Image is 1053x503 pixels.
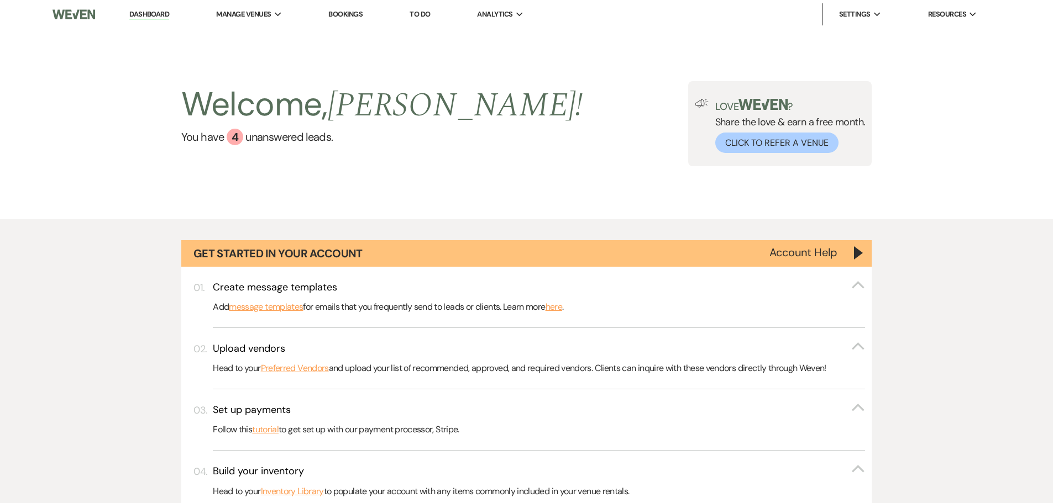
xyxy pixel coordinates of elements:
div: Share the love & earn a free month. [709,99,866,153]
span: Settings [839,9,871,20]
span: Analytics [477,9,512,20]
h2: Welcome, [181,81,583,129]
h3: Create message templates [213,280,337,294]
a: You have 4 unanswered leads. [181,129,583,145]
p: Add for emails that you frequently send to leads or clients. Learn more . [213,300,865,314]
h3: Upload vendors [213,342,285,356]
a: tutorial [252,422,279,437]
img: weven-logo-green.svg [738,99,788,110]
button: Create message templates [213,280,865,294]
h3: Set up payments [213,403,291,417]
span: Manage Venues [216,9,271,20]
button: Account Help [769,247,837,258]
a: here [546,300,562,314]
div: 4 [227,129,243,145]
p: Love ? [715,99,866,112]
a: Bookings [328,9,363,19]
a: message templates [229,300,303,314]
a: Inventory Library [261,484,324,499]
img: Weven Logo [53,3,95,26]
img: loud-speaker-illustration.svg [695,99,709,108]
h1: Get Started in Your Account [193,246,363,261]
button: Build your inventory [213,464,865,478]
button: Upload vendors [213,342,865,356]
p: Head to your and upload your list of recommended, approved, and required vendors. Clients can inq... [213,361,865,375]
button: Click to Refer a Venue [715,133,839,153]
p: Head to your to populate your account with any items commonly included in your venue rentals. [213,484,865,499]
a: Dashboard [129,9,169,20]
a: Preferred Vendors [261,361,329,375]
p: Follow this to get set up with our payment processor, Stripe. [213,422,865,437]
h3: Build your inventory [213,464,304,478]
span: Resources [928,9,966,20]
button: Set up payments [213,403,865,417]
span: [PERSON_NAME] ! [328,80,583,131]
a: To Do [410,9,430,19]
